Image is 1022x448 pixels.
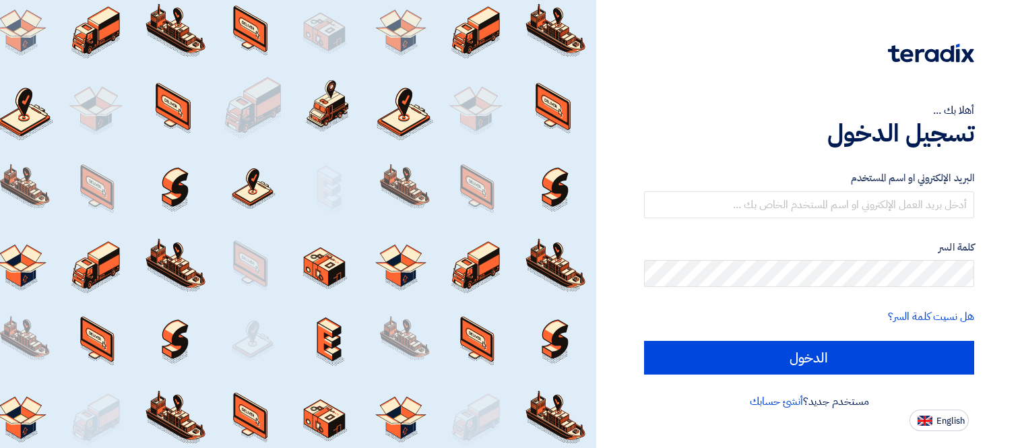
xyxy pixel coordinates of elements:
h1: تسجيل الدخول [644,119,974,148]
div: أهلا بك ... [644,102,974,119]
img: Teradix logo [888,44,974,63]
a: أنشئ حسابك [750,393,803,410]
span: English [936,416,965,426]
a: هل نسيت كلمة السر؟ [888,309,974,325]
input: الدخول [644,341,974,375]
img: en-US.png [918,416,932,426]
label: البريد الإلكتروني او اسم المستخدم [644,170,974,186]
button: English [909,410,969,431]
input: أدخل بريد العمل الإلكتروني او اسم المستخدم الخاص بك ... [644,191,974,218]
div: مستخدم جديد؟ [644,393,974,410]
label: كلمة السر [644,240,974,255]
